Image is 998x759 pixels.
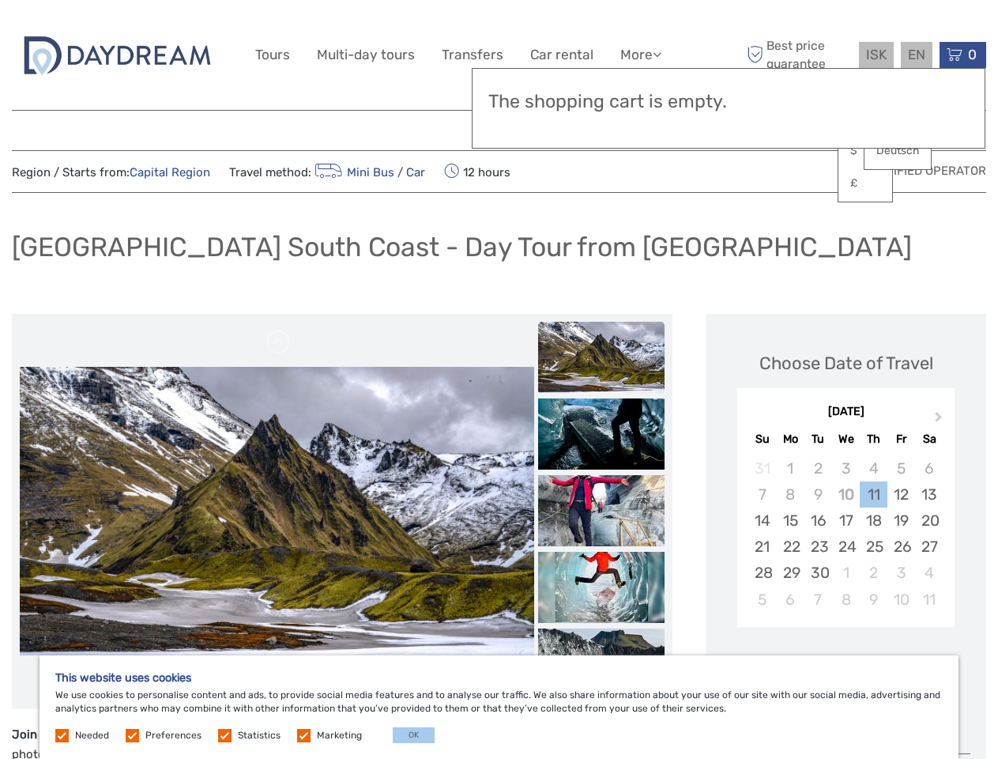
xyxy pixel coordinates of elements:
a: £ [838,169,892,198]
div: Choose Wednesday, September 24th, 2025 [832,534,860,560]
div: Choose Tuesday, September 30th, 2025 [804,560,832,586]
div: Mo [777,429,804,450]
div: Choose Wednesday, September 17th, 2025 [832,508,860,534]
span: Travel method: [229,160,425,183]
div: Choose Saturday, September 27th, 2025 [915,534,943,560]
div: Not available Wednesday, September 3rd, 2025 [832,455,860,481]
div: Choose Saturday, September 13th, 2025 [915,481,943,508]
div: Choose Friday, October 3rd, 2025 [887,560,915,586]
img: 47766b3ff2534a52b0af9a0e44156c3e_slider_thumbnail.jpeg [538,475,665,546]
img: aefba759b66d4ef1bab3e018b6f44f49_slider_thumbnail.jpeg [538,398,665,470]
h5: This website uses cookies [55,671,943,685]
a: Transfers [442,43,503,66]
h1: [GEOGRAPHIC_DATA] South Coast - Day Tour from [GEOGRAPHIC_DATA] [12,231,912,263]
a: Capital Region [130,165,210,179]
div: Not available Monday, September 8th, 2025 [777,481,804,508]
div: Choose Tuesday, September 16th, 2025 [804,508,832,534]
div: Choose Date of Travel [759,351,933,376]
div: Choose Saturday, October 11th, 2025 [915,587,943,613]
div: Choose Tuesday, September 23rd, 2025 [804,534,832,560]
div: EN [901,42,932,68]
div: Choose Monday, October 6th, 2025 [777,587,804,613]
div: Not available Saturday, September 6th, 2025 [915,455,943,481]
img: abdd73aa9b48488bb8532727aa036728_slider_thumbnail.png [538,552,665,623]
div: [DATE] [737,404,955,421]
div: Choose Thursday, October 9th, 2025 [860,587,887,613]
a: Tours [255,43,290,66]
div: Choose Friday, September 12th, 2025 [887,481,915,508]
a: Car rental [530,43,593,66]
div: Choose Wednesday, October 1st, 2025 [832,560,860,586]
span: Verified Operator [871,163,986,179]
label: Marketing [317,729,362,742]
div: Not available Thursday, September 4th, 2025 [860,455,887,481]
label: Preferences [145,729,201,742]
label: Statistics [238,729,281,742]
h3: The shopping cart is empty. [488,91,969,113]
div: Choose Sunday, October 5th, 2025 [748,587,776,613]
div: Not available Sunday, August 31st, 2025 [748,455,776,481]
strong: Join this day tour to [GEOGRAPHIC_DATA] [12,727,250,742]
div: Fr [887,429,915,450]
img: 26dd7f08354242728785700d33a06f0a_main_slider.jpg [20,367,534,656]
div: Not available Tuesday, September 2nd, 2025 [804,455,832,481]
div: Choose Thursday, September 11th, 2025 [860,481,887,508]
a: $ [838,137,892,165]
div: Choose Wednesday, October 8th, 2025 [832,587,860,613]
div: Choose Sunday, September 14th, 2025 [748,508,776,534]
img: 2722-c67f3ee1-da3f-448a-ae30-a82a1b1ec634_logo_big.jpg [12,28,222,81]
div: We use cookies to personalise content and ads, to provide social media features and to analyse ou... [40,655,958,759]
span: 12 hours [444,160,510,183]
span: ISK [866,47,887,62]
div: Choose Friday, October 10th, 2025 [887,587,915,613]
div: Choose Monday, September 22nd, 2025 [777,534,804,560]
div: Choose Saturday, October 4th, 2025 [915,560,943,586]
div: We [832,429,860,450]
div: Th [860,429,887,450]
button: Next Month [928,408,953,433]
button: Open LiveChat chat widget [182,25,201,43]
button: OK [393,727,435,743]
div: Choose Monday, September 29th, 2025 [777,560,804,586]
label: Needed [75,729,109,742]
div: Choose Friday, September 26th, 2025 [887,534,915,560]
div: month 2025-09 [742,455,949,613]
div: Not available Monday, September 1st, 2025 [777,455,804,481]
div: Choose Saturday, September 20th, 2025 [915,508,943,534]
span: Region / Starts from: [12,164,210,181]
div: Choose Friday, September 19th, 2025 [887,508,915,534]
p: We're away right now. Please check back later! [22,28,179,40]
div: Tu [804,429,832,450]
a: Mini Bus / Car [311,165,425,179]
div: Choose Monday, September 15th, 2025 [777,508,804,534]
div: Not available Tuesday, September 9th, 2025 [804,481,832,508]
div: Su [748,429,776,450]
div: Not available Sunday, September 7th, 2025 [748,481,776,508]
div: Choose Sunday, September 28th, 2025 [748,560,776,586]
a: Multi-day tours [317,43,415,66]
div: Not available Wednesday, September 10th, 2025 [832,481,860,508]
a: More [620,43,661,66]
div: Choose Sunday, September 21st, 2025 [748,534,776,560]
div: Sa [915,429,943,450]
div: Choose Thursday, September 18th, 2025 [860,508,887,534]
div: Choose Tuesday, October 7th, 2025 [804,587,832,613]
a: Deutsch [864,137,931,165]
div: Not available Friday, September 5th, 2025 [887,455,915,481]
span: 0 [966,47,979,62]
div: Choose Thursday, October 2nd, 2025 [860,560,887,586]
img: 742810a6ab314386a9535422756f9a7a_slider_thumbnail.jpeg [538,629,665,700]
img: 26dd7f08354242728785700d33a06f0a_slider_thumbnail.jpg [538,322,665,393]
span: Best price guarantee [743,37,855,72]
div: Choose Thursday, September 25th, 2025 [860,534,887,560]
